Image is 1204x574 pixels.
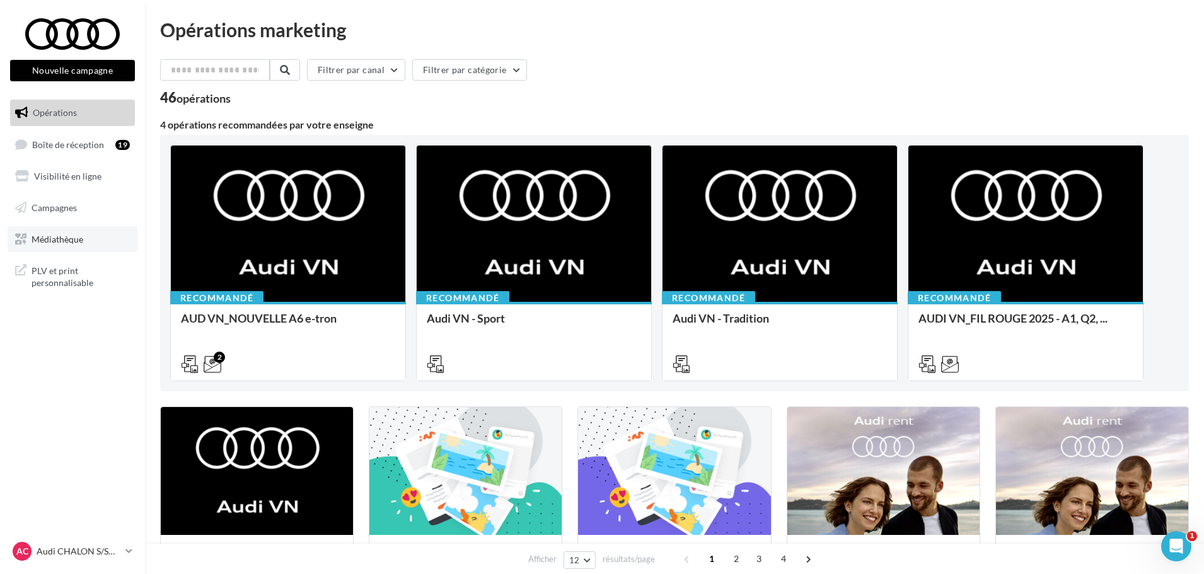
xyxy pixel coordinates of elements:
span: 1 [1187,531,1197,541]
span: Afficher [528,553,557,565]
div: 19 [115,140,130,150]
span: PLV et print personnalisable [32,262,130,289]
div: 4 opérations recommandées par votre enseigne [160,120,1189,130]
span: AUDI VN_FIL ROUGE 2025 - A1, Q2, ... [918,311,1108,325]
div: Recommandé [908,291,1001,305]
a: PLV et print personnalisable [8,257,137,294]
button: Filtrer par canal [307,59,405,81]
div: opérations [177,93,231,104]
div: 46 [160,91,231,105]
button: 12 [564,551,596,569]
button: Nouvelle campagne [10,60,135,81]
button: Filtrer par catégorie [412,59,527,81]
a: AC Audi CHALON S/SAONE [10,539,135,563]
span: Boîte de réception [32,139,104,149]
div: Recommandé [662,291,755,305]
iframe: Intercom live chat [1161,531,1191,561]
p: Audi CHALON S/SAONE [37,545,120,558]
span: Audi VN - Tradition [673,311,769,325]
a: Visibilité en ligne [8,163,137,190]
div: 2 [214,352,225,363]
span: Campagnes [32,202,77,213]
span: Audi VN - Sport [427,311,505,325]
span: AUD VN_NOUVELLE A6 e-tron [181,311,337,325]
span: Médiathèque [32,233,83,244]
span: résultats/page [603,553,655,565]
span: 1 [702,549,722,569]
div: Opérations marketing [160,20,1189,39]
span: 3 [749,549,769,569]
a: Opérations [8,100,137,126]
span: Visibilité en ligne [34,171,101,181]
span: Opérations [33,107,77,118]
div: Recommandé [416,291,509,305]
a: Campagnes [8,195,137,221]
span: 12 [569,555,580,565]
div: Recommandé [170,291,263,305]
a: Médiathèque [8,226,137,253]
span: 4 [773,549,794,569]
span: AC [16,545,28,558]
a: Boîte de réception19 [8,131,137,158]
span: 2 [726,549,746,569]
